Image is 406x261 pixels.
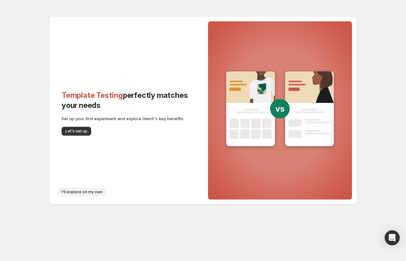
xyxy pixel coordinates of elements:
div: Open Intercom Messenger [385,230,400,245]
span: I'll explore on my own [62,189,102,194]
p: Set up your first experiment and explore GemX's key benefits. [62,115,190,122]
button: Let's set up [62,127,91,136]
span: Let's set up [65,129,87,134]
h2: perfectly matches your needs [62,90,190,110]
img: template-testing-guide-bg [222,68,338,152]
span: Template Testing [62,91,123,100]
button: I'll explore on my own [58,188,106,196]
